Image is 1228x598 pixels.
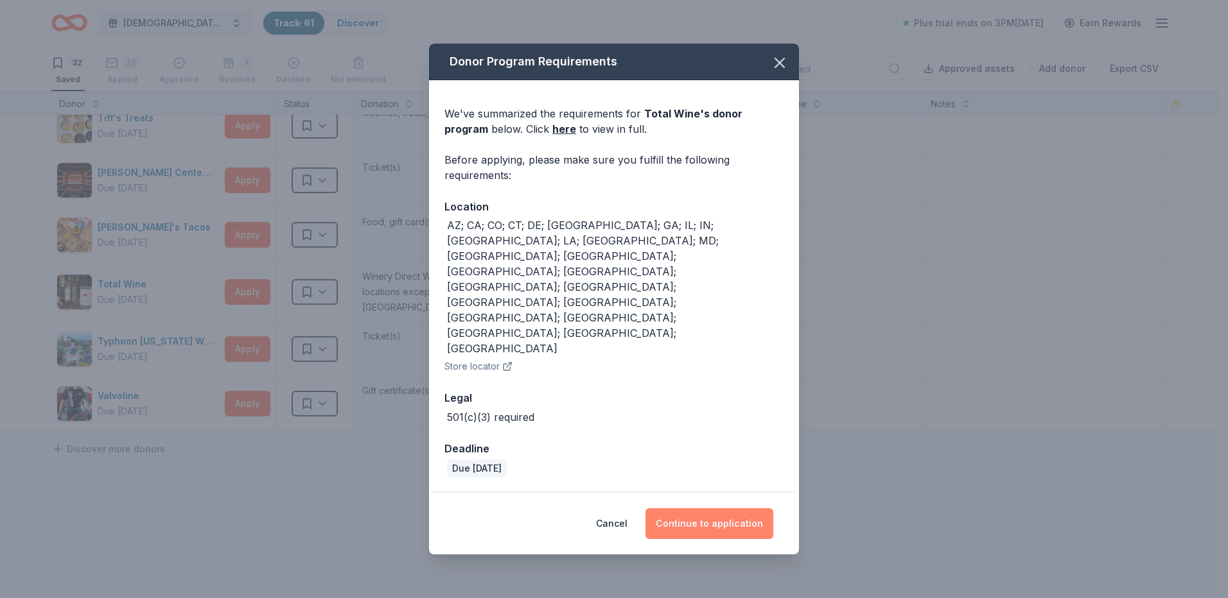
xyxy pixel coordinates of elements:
[444,198,784,215] div: Location
[645,508,773,539] button: Continue to application
[447,218,784,356] div: AZ; CA; CO; CT; DE; [GEOGRAPHIC_DATA]; GA; IL; IN; [GEOGRAPHIC_DATA]; LA; [GEOGRAPHIC_DATA]; MD; ...
[596,508,627,539] button: Cancel
[447,459,507,477] div: Due [DATE]
[429,44,799,80] div: Donor Program Requirements
[444,152,784,183] div: Before applying, please make sure you fulfill the following requirements:
[444,389,784,406] div: Legal
[447,409,534,425] div: 501(c)(3) required
[552,121,576,137] a: here
[444,106,784,137] div: We've summarized the requirements for below. Click to view in full.
[444,359,513,374] button: Store locator
[444,440,784,457] div: Deadline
